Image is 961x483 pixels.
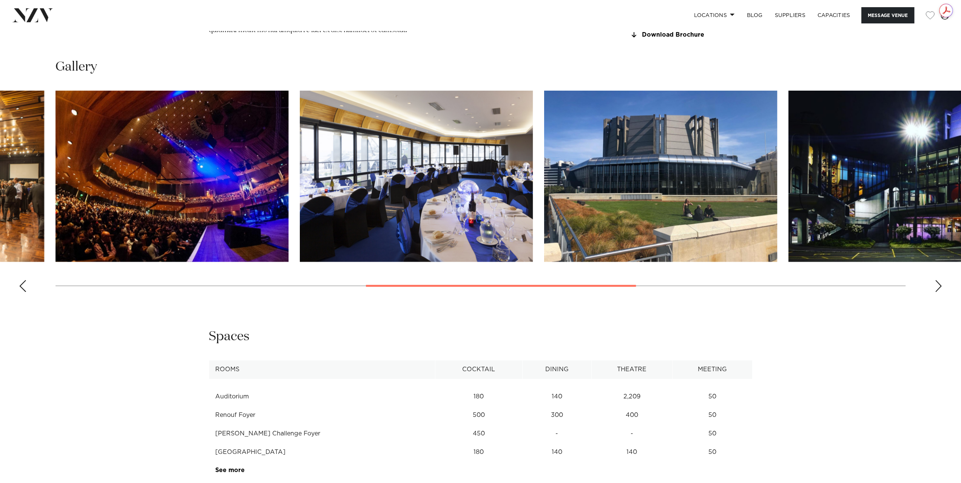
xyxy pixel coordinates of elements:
th: Theatre [591,360,672,379]
th: Meeting [672,360,752,379]
td: Auditorium [209,387,435,406]
th: Rooms [209,360,435,379]
td: [GEOGRAPHIC_DATA] [209,443,435,461]
td: 50 [672,424,752,443]
td: 400 [591,406,672,424]
td: 140 [522,443,591,461]
img: nzv-logo.png [12,8,53,22]
td: 450 [435,424,522,443]
a: BLOG [740,7,768,23]
td: - [522,424,591,443]
td: Renouf Foyer [209,406,435,424]
td: 50 [672,443,752,461]
swiper-slide: 7 / 11 [544,91,777,262]
h2: Spaces [209,328,250,345]
a: Download Brochure [629,32,753,39]
a: SUPPLIERS [768,7,811,23]
button: Message Venue [861,7,914,23]
a: Locations [688,7,740,23]
th: Cocktail [435,360,522,379]
td: 180 [435,443,522,461]
td: 300 [522,406,591,424]
td: 180 [435,387,522,406]
td: 140 [591,443,672,461]
td: 2,209 [591,387,672,406]
td: 50 [672,387,752,406]
td: [PERSON_NAME] Challenge Foyer [209,424,435,443]
td: 50 [672,406,752,424]
td: 140 [522,387,591,406]
td: 500 [435,406,522,424]
swiper-slide: 5 / 11 [56,91,288,262]
a: Capacities [811,7,856,23]
td: - [591,424,672,443]
swiper-slide: 6 / 11 [300,91,533,262]
th: Dining [522,360,591,379]
h2: Gallery [56,59,97,76]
